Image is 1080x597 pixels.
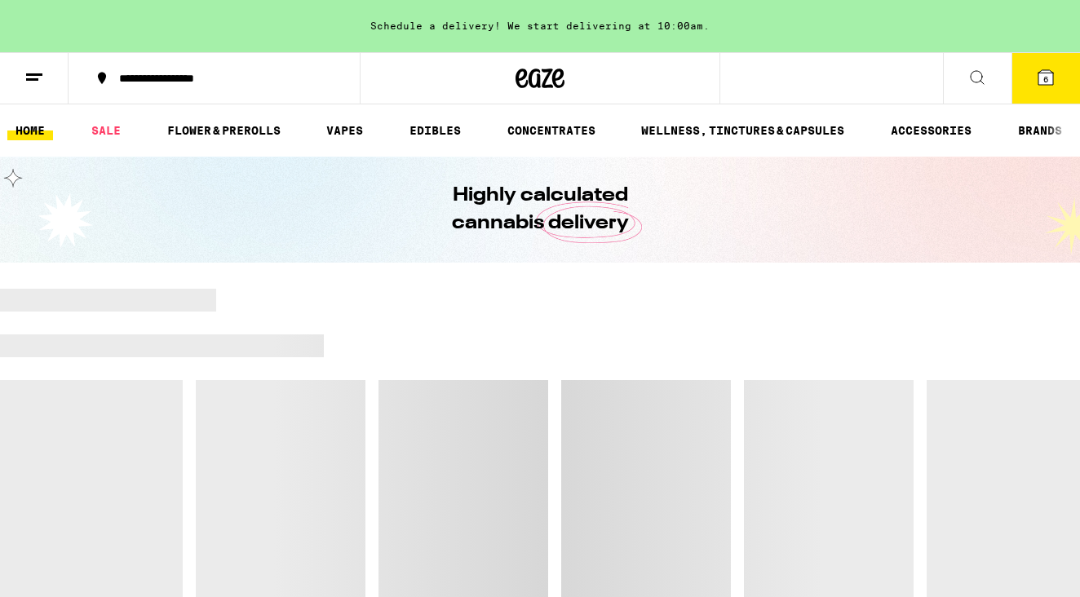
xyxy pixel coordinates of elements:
[499,121,604,140] a: CONCENTRATES
[633,121,852,140] a: WELLNESS, TINCTURES & CAPSULES
[83,121,129,140] a: SALE
[401,121,469,140] a: EDIBLES
[405,182,675,237] h1: Highly calculated cannabis delivery
[1043,74,1048,84] span: 6
[1010,121,1070,140] a: BRANDS
[1011,53,1080,104] button: 6
[159,121,289,140] a: FLOWER & PREROLLS
[883,121,980,140] a: ACCESSORIES
[7,121,53,140] a: HOME
[318,121,371,140] a: VAPES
